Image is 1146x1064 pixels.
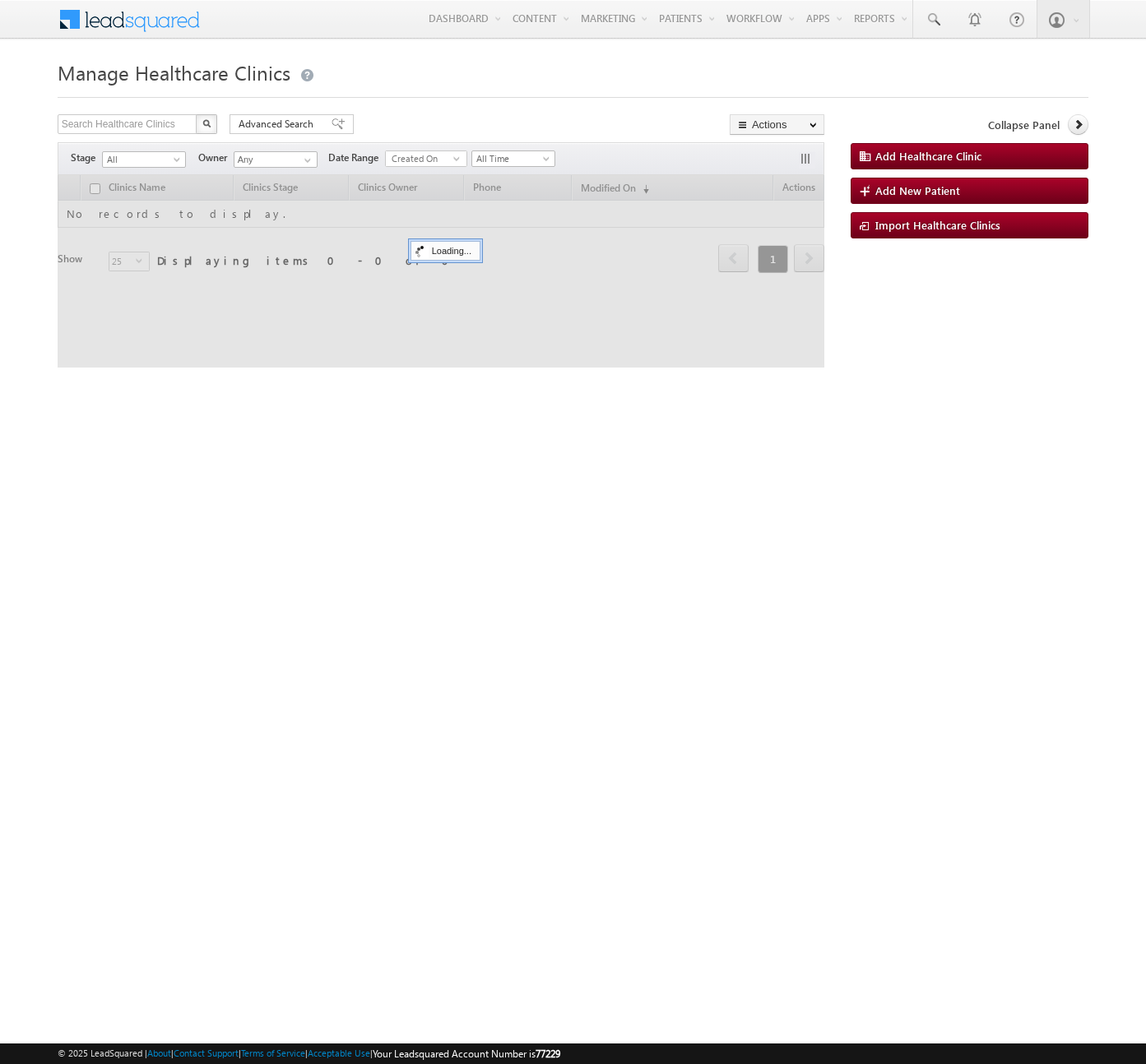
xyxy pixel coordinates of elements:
[875,149,981,163] span: Add Healthcare Clinic
[198,150,234,165] span: Owner
[411,241,480,261] div: Loading...
[102,151,186,168] a: All
[471,150,555,167] a: All Time
[174,1048,239,1058] a: Contact Support
[234,151,318,168] input: Type to Search
[472,151,550,166] span: All Time
[58,59,290,86] span: Manage Healthcare Clinics
[988,118,1060,132] span: Collapse Panel
[71,150,102,165] span: Stage
[308,1048,370,1058] a: Acceptable Use
[386,151,453,166] span: Created On
[875,218,1000,232] span: Import Healthcare Clinics
[103,152,181,167] span: All
[295,152,316,169] a: Show All Items
[328,150,385,165] span: Date Range
[202,119,211,127] img: Search
[373,1048,560,1060] span: Your Leadsquared Account Number is
[58,1046,560,1062] span: © 2025 LeadSquared | | | | |
[453,155,466,162] span: select
[730,114,824,135] button: Actions
[241,1048,305,1058] a: Terms of Service
[875,183,960,197] span: Add New Patient
[147,1048,171,1058] a: About
[239,117,318,132] span: Advanced Search
[536,1048,560,1060] span: 77229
